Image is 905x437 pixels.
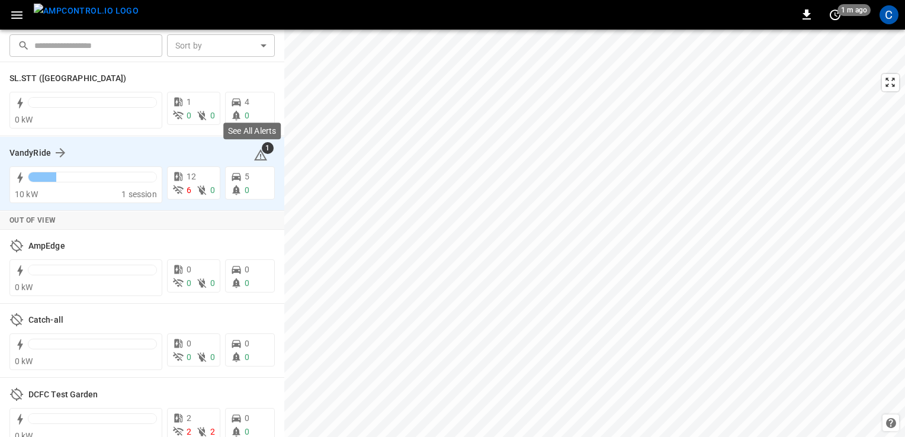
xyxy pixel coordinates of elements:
[28,388,98,401] h6: DCFC Test Garden
[245,97,249,107] span: 4
[28,314,63,327] h6: Catch-all
[28,240,65,253] h6: AmpEdge
[245,265,249,274] span: 0
[187,413,191,423] span: 2
[34,4,139,18] img: ampcontrol.io logo
[210,352,215,362] span: 0
[245,339,249,348] span: 0
[228,125,276,137] p: See All Alerts
[210,427,215,436] span: 2
[187,352,191,362] span: 0
[210,185,215,195] span: 0
[245,413,249,423] span: 0
[9,72,127,85] h6: SL.STT (Statesville)
[284,30,905,437] canvas: Map
[15,356,33,366] span: 0 kW
[187,427,191,436] span: 2
[187,265,191,274] span: 0
[837,4,871,16] span: 1 m ago
[210,111,215,120] span: 0
[187,111,191,120] span: 0
[15,282,33,292] span: 0 kW
[9,216,56,224] strong: Out of View
[262,142,274,154] span: 1
[187,172,196,181] span: 12
[245,111,249,120] span: 0
[9,147,51,160] h6: VandyRide
[15,115,33,124] span: 0 kW
[826,5,845,24] button: set refresh interval
[245,352,249,362] span: 0
[187,185,191,195] span: 6
[187,339,191,348] span: 0
[121,189,156,199] span: 1 session
[210,278,215,288] span: 0
[187,97,191,107] span: 1
[245,172,249,181] span: 5
[245,185,249,195] span: 0
[187,278,191,288] span: 0
[15,189,38,199] span: 10 kW
[880,5,898,24] div: profile-icon
[245,427,249,436] span: 0
[245,278,249,288] span: 0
